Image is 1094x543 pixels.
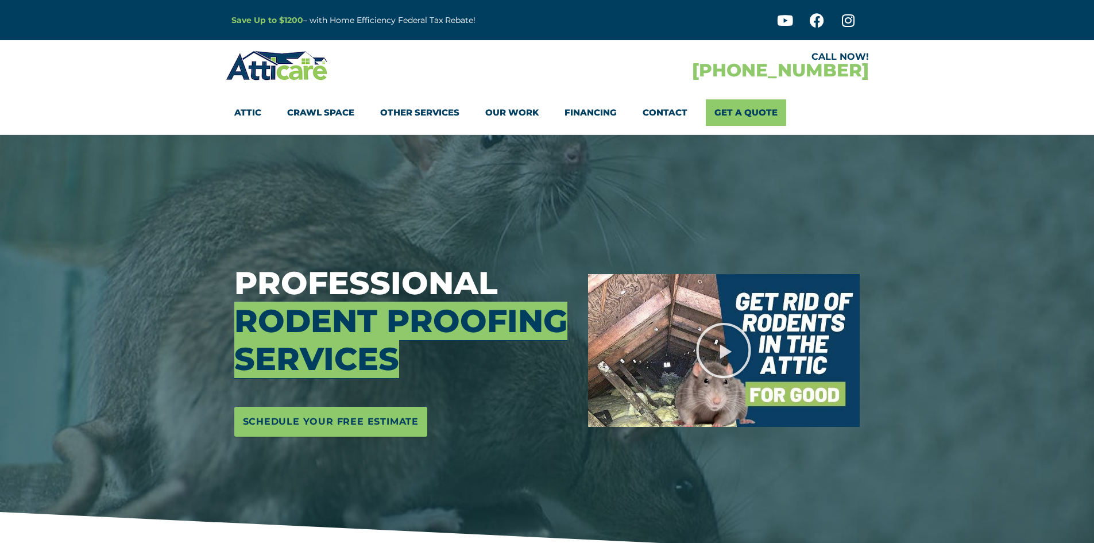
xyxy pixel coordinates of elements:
nav: Menu [234,99,860,126]
a: Save Up to $1200 [231,15,303,25]
a: Get A Quote [706,99,786,126]
span: Rodent Proofing Services [234,302,567,378]
p: – with Home Efficiency Federal Tax Rebate! [231,14,604,27]
div: Play Video [695,322,752,379]
div: CALL NOW! [547,52,869,61]
a: Crawl Space [287,99,354,126]
a: Contact [643,99,687,126]
h3: Professional [234,264,571,378]
a: Attic [234,99,261,126]
a: Schedule Your Free Estimate [234,407,428,437]
a: Financing [565,99,617,126]
a: Other Services [380,99,459,126]
span: Schedule Your Free Estimate [243,413,419,431]
a: Our Work [485,99,539,126]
